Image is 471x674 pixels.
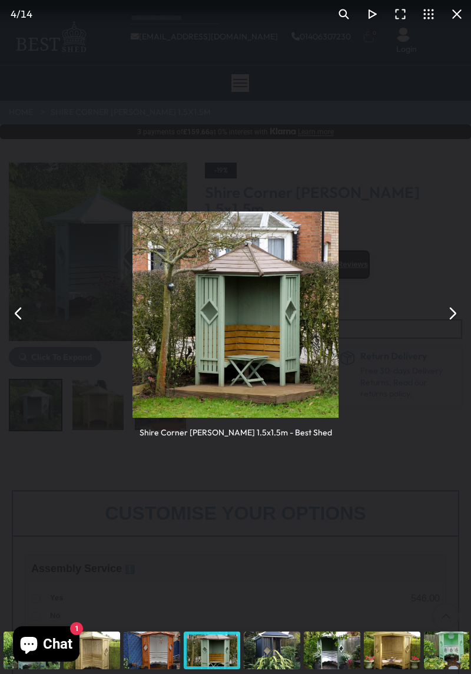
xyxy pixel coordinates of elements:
span: 4 [11,8,16,20]
span: 14 [21,8,32,20]
button: Next [438,299,466,328]
inbox-online-store-chat: Shopify online store chat [9,626,83,665]
button: Previous [5,299,33,328]
div: Shire Corner [PERSON_NAME] 1.5x1.5m - Best Shed [140,418,332,438]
